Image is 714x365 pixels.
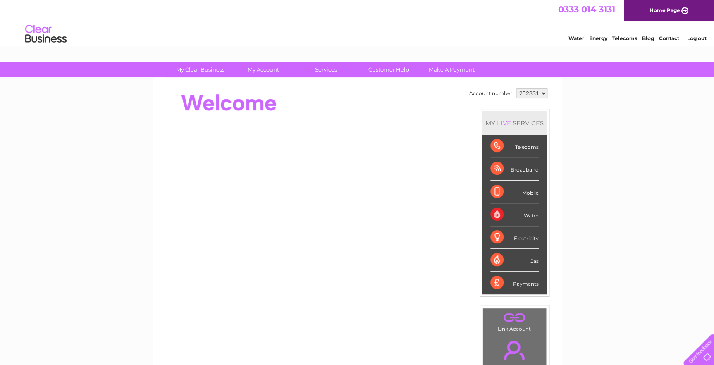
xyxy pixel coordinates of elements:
[490,203,539,226] div: Water
[589,35,607,41] a: Energy
[229,62,297,77] a: My Account
[495,119,513,127] div: LIVE
[490,181,539,203] div: Mobile
[485,310,544,325] a: .
[687,35,706,41] a: Log out
[292,62,360,77] a: Services
[612,35,637,41] a: Telecoms
[25,21,67,47] img: logo.png
[558,4,615,14] a: 0333 014 3131
[162,5,553,40] div: Clear Business is a trading name of Verastar Limited (registered in [GEOGRAPHIC_DATA] No. 3667643...
[490,157,539,180] div: Broadband
[482,111,547,135] div: MY SERVICES
[490,249,539,272] div: Gas
[659,35,679,41] a: Contact
[467,86,514,100] td: Account number
[418,62,486,77] a: Make A Payment
[490,272,539,294] div: Payments
[490,135,539,157] div: Telecoms
[642,35,654,41] a: Blog
[490,226,539,249] div: Electricity
[568,35,584,41] a: Water
[166,62,234,77] a: My Clear Business
[485,336,544,365] a: .
[482,308,547,334] td: Link Account
[355,62,423,77] a: Customer Help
